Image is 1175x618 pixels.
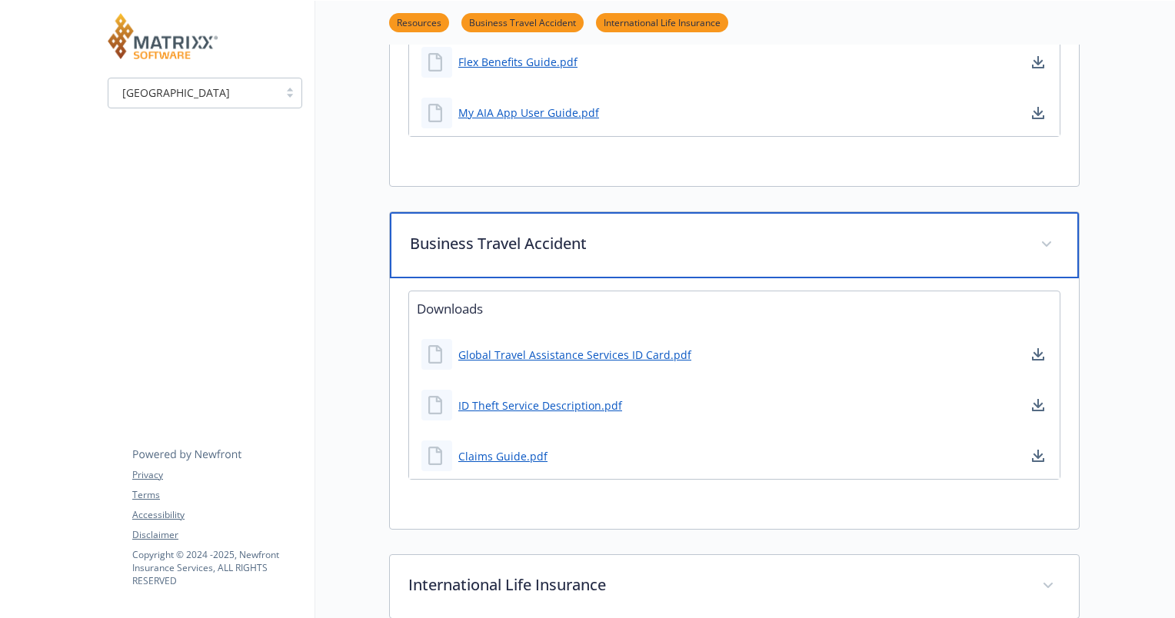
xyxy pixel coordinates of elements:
a: International Life Insurance [596,15,728,29]
a: download document [1029,53,1047,71]
span: [GEOGRAPHIC_DATA] [122,85,230,101]
div: Business Travel Accident [390,278,1079,529]
a: ID Theft Service Description.pdf [458,397,622,414]
a: Claims Guide.pdf [458,448,548,464]
a: Disclaimer [132,528,301,542]
p: Downloads [409,291,1060,327]
a: My AIA App User Guide.pdf [458,105,599,121]
div: International Life Insurance [390,555,1079,618]
a: download document [1029,447,1047,465]
p: Business Travel Accident [410,232,1022,255]
a: Accessibility [132,508,301,522]
a: download document [1029,396,1047,414]
p: Copyright © 2024 - 2025 , Newfront Insurance Services, ALL RIGHTS RESERVED [132,548,301,587]
a: Global Travel Assistance Services ID Card.pdf [458,347,691,363]
div: Business Travel Accident [390,212,1079,278]
a: Resources [389,15,449,29]
a: Privacy [132,468,301,482]
span: [GEOGRAPHIC_DATA] [116,85,271,101]
p: International Life Insurance [408,573,1024,596]
a: Business Travel Accident [461,15,584,29]
a: Terms [132,488,301,502]
a: download document [1029,345,1047,364]
a: Flex Benefits Guide.pdf [458,54,578,70]
a: download document [1029,104,1047,122]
